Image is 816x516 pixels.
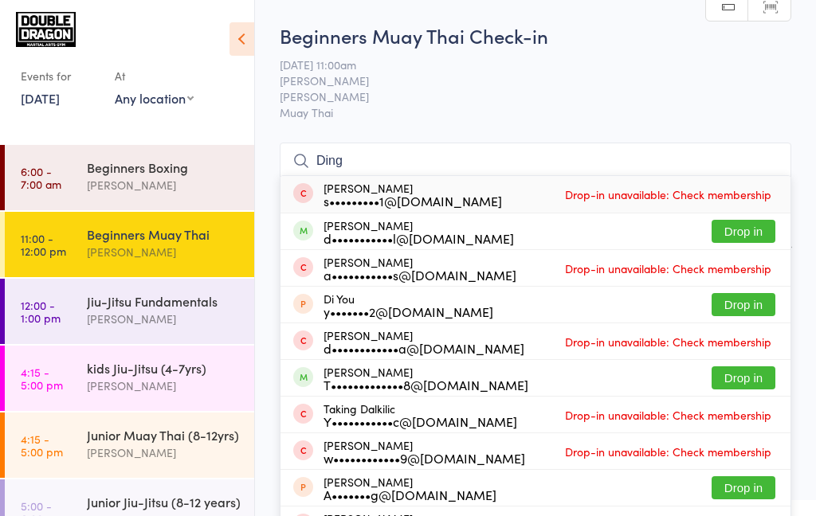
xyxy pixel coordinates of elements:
h2: Beginners Muay Thai Check-in [280,22,791,49]
a: 12:00 -1:00 pmJiu-Jitsu Fundamentals[PERSON_NAME] [5,279,254,344]
div: [PERSON_NAME] [87,310,241,328]
div: w••••••••••••9@[DOMAIN_NAME] [324,451,525,464]
time: 4:15 - 5:00 pm [21,432,63,458]
div: [PERSON_NAME] [87,243,241,261]
div: Junior Jiu-Jitsu (8-12 years) [87,493,241,510]
span: Drop-in unavailable: Check membership [561,403,775,427]
input: Search [280,143,791,179]
div: d••••••••••••a@[DOMAIN_NAME] [324,342,524,354]
div: y•••••••2@[DOMAIN_NAME] [324,305,493,318]
div: d•••••••••••l@[DOMAIN_NAME] [324,232,514,244]
span: Drop-in unavailable: Check membership [561,256,775,280]
div: Beginners Muay Thai [87,225,241,243]
div: A•••••••g@[DOMAIN_NAME] [324,488,496,501]
span: [PERSON_NAME] [280,72,767,88]
div: Taking Dalkilic [324,402,517,428]
button: Drop in [712,366,775,389]
div: Any location [115,89,194,107]
a: 11:00 -12:00 pmBeginners Muay Thai[PERSON_NAME] [5,212,254,277]
div: [PERSON_NAME] [87,176,241,194]
div: [PERSON_NAME] [87,377,241,395]
time: 4:15 - 5:00 pm [21,365,63,391]
a: [DATE] [21,89,60,107]
div: Y•••••••••••c@[DOMAIN_NAME] [324,415,517,428]
a: 6:00 -7:00 amBeginners Boxing[PERSON_NAME] [5,145,254,210]
div: Jiu-Jitsu Fundamentals [87,292,241,310]
div: At [115,63,194,89]
div: [PERSON_NAME] [324,182,502,207]
div: a•••••••••••s@[DOMAIN_NAME] [324,268,516,281]
span: Drop-in unavailable: Check membership [561,440,775,463]
div: T•••••••••••••8@[DOMAIN_NAME] [324,378,528,391]
div: [PERSON_NAME] [324,439,525,464]
a: 4:15 -5:00 pmJunior Muay Thai (8-12yrs)[PERSON_NAME] [5,412,254,478]
div: [PERSON_NAME] [324,475,496,501]
div: [PERSON_NAME] [324,219,514,244]
time: 6:00 - 7:00 am [21,165,61,190]
div: kids Jiu-Jitsu (4-7yrs) [87,359,241,377]
span: Drop-in unavailable: Check membership [561,182,775,206]
img: Double Dragon Gym [16,12,76,47]
div: [PERSON_NAME] [324,365,528,391]
span: [PERSON_NAME] [280,88,767,104]
button: Drop in [712,476,775,499]
div: Di You [324,292,493,318]
div: [PERSON_NAME] [324,329,524,354]
div: [PERSON_NAME] [87,444,241,462]
div: Junior Muay Thai (8-12yrs) [87,426,241,444]
div: [PERSON_NAME] [324,256,516,281]
a: 4:15 -5:00 pmkids Jiu-Jitsu (4-7yrs)[PERSON_NAME] [5,346,254,411]
time: 12:00 - 1:00 pm [21,299,61,324]
div: s•••••••••1@[DOMAIN_NAME] [324,194,502,207]
div: Beginners Boxing [87,158,241,176]
span: Muay Thai [280,104,791,120]
time: 11:00 - 12:00 pm [21,232,66,257]
span: Drop-in unavailable: Check membership [561,330,775,354]
span: [DATE] 11:00am [280,57,767,72]
button: Drop in [712,293,775,316]
div: Events for [21,63,99,89]
button: Drop in [712,220,775,243]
